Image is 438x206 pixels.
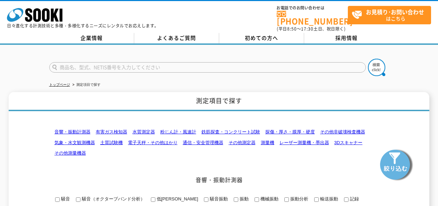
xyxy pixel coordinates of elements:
[183,140,223,145] a: 通信・安全管理機器
[229,140,256,145] a: その他測定器
[366,8,424,16] strong: お見積り･お問い合わせ
[76,197,80,202] input: 騒音（オクターブバンド分析）
[379,147,414,182] img: btn_search_fixed.png
[60,196,70,201] span: 騒音
[301,26,314,32] span: 17:30
[49,83,70,86] a: トップページ
[96,129,127,134] a: 有害ガス検知器
[54,150,86,156] a: その他測量機器
[259,196,278,201] span: 機械振動
[304,33,389,43] a: 採用情報
[54,129,91,134] a: 音響・振動計測器
[55,197,60,202] input: 騒音
[208,196,228,201] span: 騒音振動
[9,92,429,111] h1: 測定項目で探す
[287,26,297,32] span: 8:50
[234,197,238,202] input: 振動
[265,129,315,134] a: 探傷・厚さ・膜厚・硬度
[134,33,219,43] a: よくあるご質問
[352,6,431,24] span: はこちら
[334,140,363,145] a: 3Dスキャナー
[320,129,365,134] a: その他非破壊検査機器
[277,6,348,10] span: お電話でのお問い合わせは
[344,197,349,202] input: 記録
[7,24,159,28] p: 日々進化する計測技術と多種・多様化するニーズにレンタルでお応えします。
[255,197,259,202] input: 機械振動
[49,62,366,73] input: 商品名、型式、NETIS番号を入力してください
[289,196,308,201] span: 振動分析
[160,129,196,134] a: 粉じん計・風速計
[49,176,389,183] h2: 音響・振動計測器
[201,129,260,134] a: 鉄筋探査・コンクリート試験
[238,196,249,201] span: 振動
[151,197,155,202] input: 低[PERSON_NAME]
[280,140,329,145] a: レーザー測量機・墨出器
[204,197,208,202] input: 騒音振動
[277,26,345,32] span: (平日 ～ 土日、祝日除く)
[80,196,145,201] span: 騒音（オクターブバンド分析）
[54,140,95,145] a: 気象・水文観測機器
[132,129,155,134] a: 水質測定器
[319,196,338,201] span: 輸送振動
[368,59,385,76] img: btn_search.png
[219,33,304,43] a: 初めての方へ
[349,196,359,201] span: 記録
[128,140,178,145] a: 電子天秤・その他はかり
[245,34,278,42] span: 初めての方へ
[277,11,348,25] a: [PHONE_NUMBER]
[314,197,319,202] input: 輸送振動
[71,81,101,89] li: 測定項目で探す
[49,33,134,43] a: 企業情報
[100,140,123,145] a: 土質試験機
[284,197,289,202] input: 振動分析
[155,196,198,201] span: 低[PERSON_NAME]
[348,6,431,24] a: お見積り･お問い合わせはこちら
[261,140,274,145] a: 測量機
